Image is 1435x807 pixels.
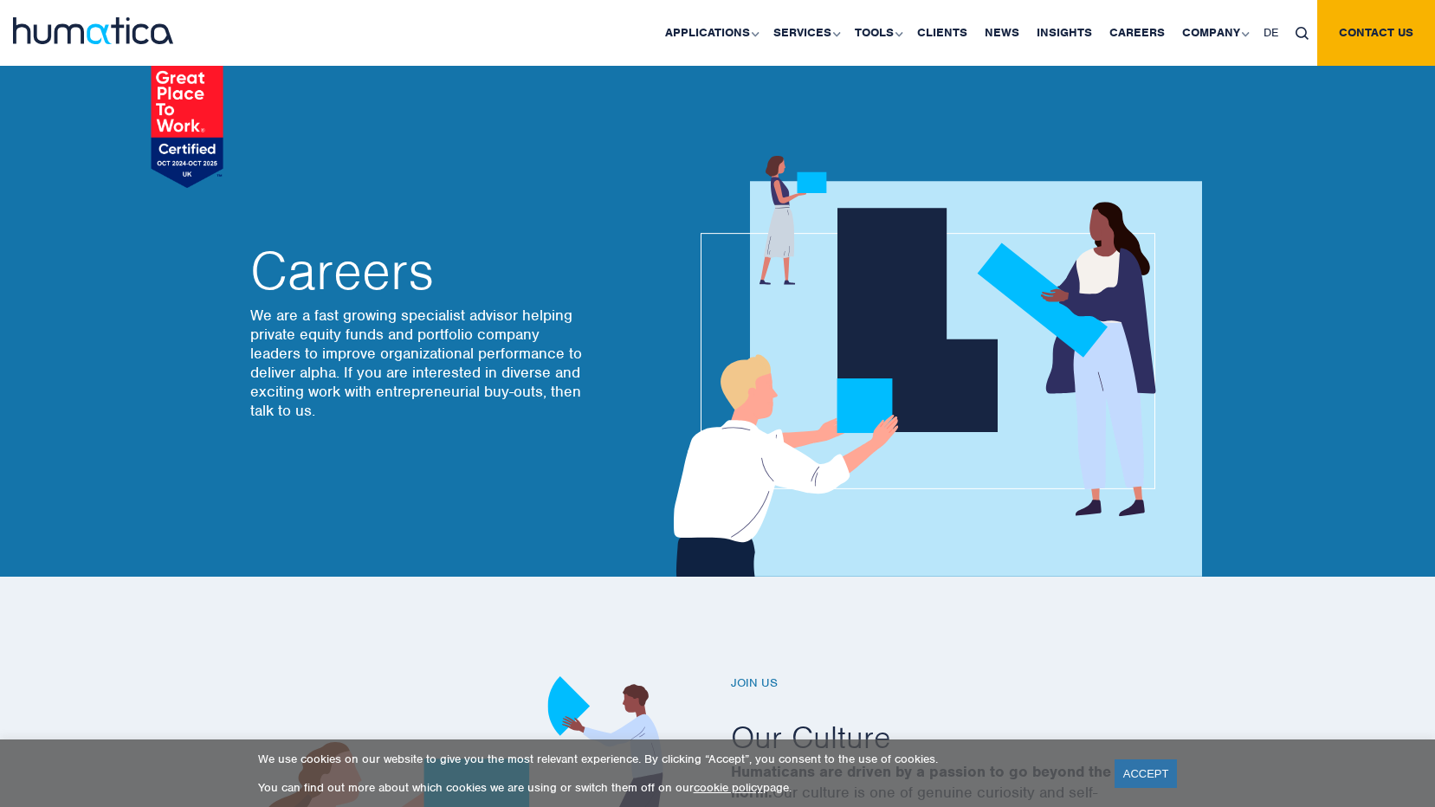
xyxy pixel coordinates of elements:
[258,780,1093,795] p: You can find out more about which cookies we are using or switch them off on our page.
[1264,25,1278,40] span: DE
[13,17,173,44] img: logo
[1115,759,1178,788] a: ACCEPT
[731,676,1199,691] h6: Join us
[250,306,588,420] p: We are a fast growing specialist advisor helping private equity funds and portfolio company leade...
[731,717,1199,757] h2: Our Culture
[258,752,1093,766] p: We use cookies on our website to give you the most relevant experience. By clicking “Accept”, you...
[694,780,763,795] a: cookie policy
[250,245,588,297] h2: Careers
[657,156,1202,577] img: about_banner1
[1296,27,1309,40] img: search_icon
